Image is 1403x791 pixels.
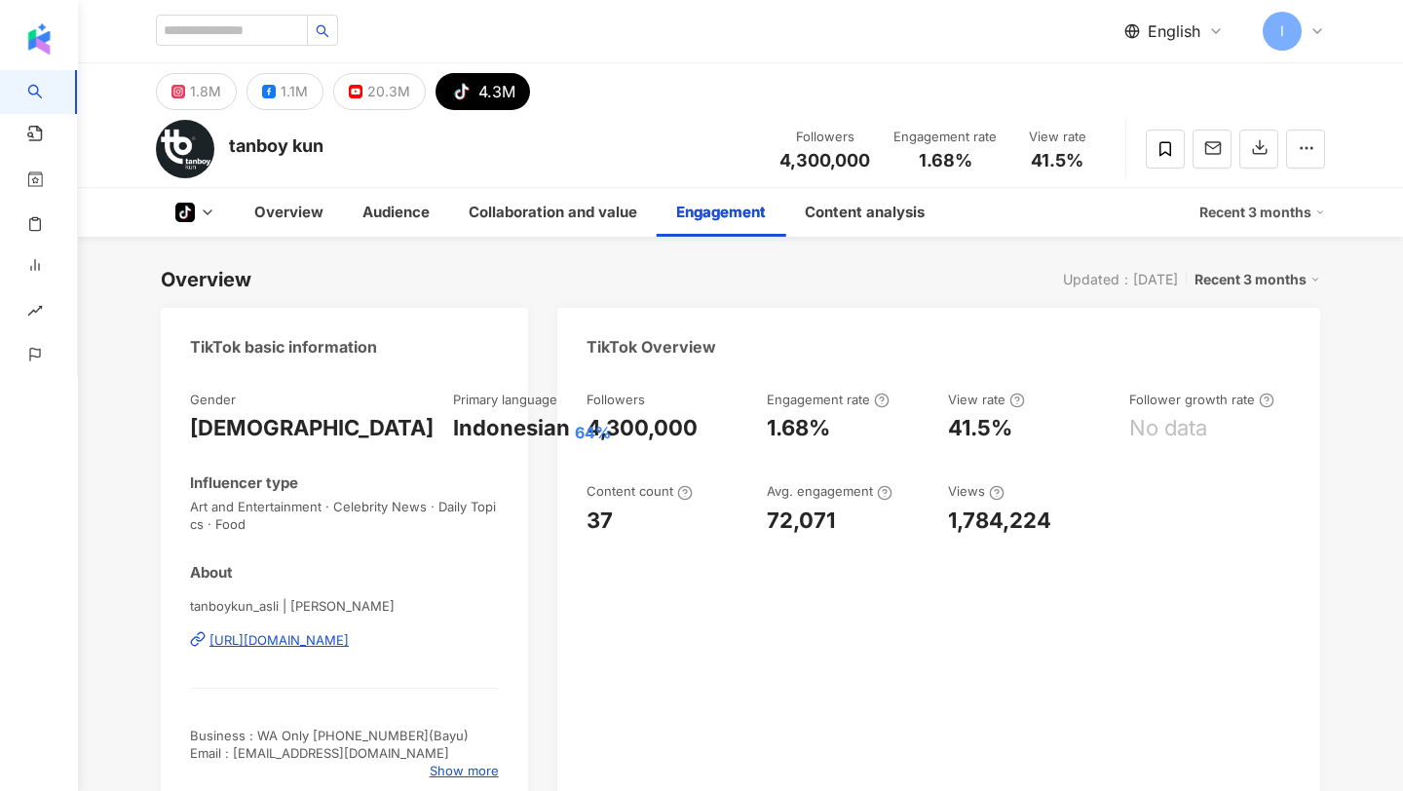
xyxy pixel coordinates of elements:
[1031,151,1083,170] span: 41.5%
[453,413,570,443] div: Indonesian
[156,73,237,110] button: 1.8M
[779,150,870,170] span: 4,300,000
[190,562,233,583] div: About
[453,391,557,408] div: Primary language
[367,78,410,105] div: 20.3M
[1194,267,1320,292] div: Recent 3 months
[190,413,434,443] div: [DEMOGRAPHIC_DATA]
[362,201,430,224] div: Audience
[209,631,349,649] div: [URL][DOMAIN_NAME]
[229,133,323,158] div: tanboy kun
[919,151,972,170] span: 1.68%
[1129,413,1207,443] div: No data
[333,73,426,110] button: 20.3M
[156,120,214,178] img: KOL Avatar
[948,506,1051,536] div: 1,784,224
[1199,197,1325,228] div: Recent 3 months
[779,128,870,147] div: Followers
[436,73,530,110] button: 4.3M
[948,413,1012,443] div: 41.5%
[190,631,499,649] a: [URL][DOMAIN_NAME]
[767,413,830,443] div: 1.68%
[190,336,377,358] div: TikTok basic information
[575,422,611,443] span: 64%
[190,78,221,105] div: 1.8M
[469,201,637,224] div: Collaboration and value
[1280,20,1284,42] span: I
[948,391,1025,408] div: View rate
[161,266,251,293] div: Overview
[587,413,698,443] div: 4,300,000
[316,24,329,38] span: search
[767,506,835,536] div: 72,071
[1148,20,1200,42] span: English
[23,23,55,55] img: logo icon
[1020,128,1094,147] div: View rate
[587,506,613,536] div: 37
[254,201,323,224] div: Overview
[190,391,236,408] div: Gender
[190,728,469,761] span: Business : WA Only [PHONE_NUMBER](Bayu) Email : [EMAIL_ADDRESS][DOMAIN_NAME]
[893,128,997,147] div: Engagement rate
[1063,272,1178,287] div: Updated：[DATE]
[246,73,323,110] button: 1.1M
[767,391,890,408] div: Engagement rate
[587,391,645,408] div: Followers
[190,472,298,493] div: Influencer type
[805,201,925,224] div: Content analysis
[676,201,766,224] div: Engagement
[27,291,43,335] span: rise
[190,498,499,533] span: Art and Entertainment · Celebrity News · Daily Topics · Food
[27,70,97,116] a: search
[190,597,499,615] span: tanboykun_asli | [PERSON_NAME]
[1129,391,1274,408] div: Follower growth rate
[587,336,716,358] div: TikTok Overview
[430,762,499,779] span: Show more
[478,78,515,105] div: 4.3M
[948,482,1005,500] div: Views
[587,482,693,500] div: Content count
[281,78,308,105] div: 1.1M
[767,482,892,500] div: Avg. engagement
